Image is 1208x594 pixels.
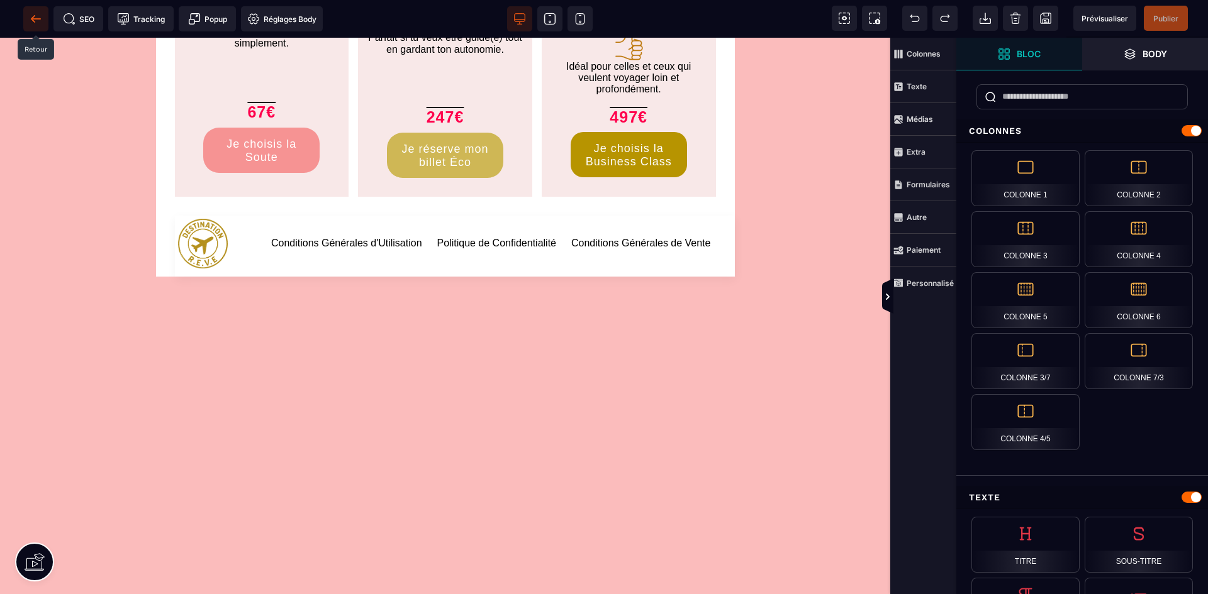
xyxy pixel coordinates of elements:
[907,82,927,91] strong: Texte
[971,394,1080,450] div: Colonne 4/5
[507,6,532,31] span: Voir bureau
[890,38,956,70] span: Colonnes
[203,90,320,135] button: Je choisis la Soute
[1085,211,1193,267] div: Colonne 4
[956,486,1208,509] div: Texte
[890,234,956,267] span: Paiement
[907,212,927,222] strong: Autre
[907,114,933,124] strong: Médias
[188,13,227,25] span: Popup
[1153,14,1178,23] span: Publier
[1085,517,1193,573] div: Sous-titre
[1143,49,1167,58] strong: Body
[902,6,927,31] span: Défaire
[956,278,969,316] span: Afficher les vues
[890,136,956,168] span: Extra
[862,6,887,31] span: Capture d'écran
[956,119,1208,143] div: Colonnes
[178,181,228,231] img: 50fb1381c84962a46156ac928aab38bf_LOGO_aucun_blanc.png
[23,6,48,31] span: Retour
[907,278,954,288] strong: Personnalisé
[907,245,941,255] strong: Paiement
[387,95,503,140] button: Je réserve mon billet Éco
[1082,38,1208,70] span: Ouvrir les calques
[63,13,94,25] span: SEO
[971,517,1080,573] div: Titre
[571,197,710,214] a: Conditions Générales de Vente
[566,19,691,57] span: Idéal pour celles et ceux qui veulent voyager loin et profondément.
[890,168,956,201] span: Formulaires
[971,333,1080,389] div: Colonne 3/7
[971,150,1080,206] div: Colonne 1
[1085,333,1193,389] div: Colonne 7/3
[973,6,998,31] span: Importer
[907,147,926,157] strong: Extra
[1085,272,1193,328] div: Colonne 6
[956,38,1082,70] span: Ouvrir les blocs
[571,94,687,140] button: Je choisis la Business Class
[1003,6,1028,31] span: Nettoyage
[1017,49,1041,58] strong: Bloc
[1082,14,1128,23] span: Prévisualiser
[907,180,950,189] strong: Formulaires
[1073,6,1136,31] span: Aperçu
[1033,6,1058,31] span: Enregistrer
[437,197,556,214] a: Politique de Confidentialité
[890,201,956,234] span: Autre
[907,49,941,58] strong: Colonnes
[568,6,593,31] span: Voir mobile
[1085,150,1193,206] div: Colonne 2
[832,6,857,31] span: Voir les composants
[53,6,103,31] span: Métadata SEO
[971,211,1080,267] div: Colonne 3
[971,272,1080,328] div: Colonne 5
[271,197,422,214] a: Conditions Générales d'Utilisation
[247,13,316,25] span: Réglages Body
[890,70,956,103] span: Texte
[890,267,956,299] span: Personnalisé
[932,6,958,31] span: Rétablir
[890,103,956,136] span: Médias
[537,6,562,31] span: Voir tablette
[179,6,236,31] span: Créer une alerte modale
[108,6,174,31] span: Code de suivi
[1144,6,1188,31] span: Enregistrer le contenu
[117,13,165,25] span: Tracking
[241,6,323,31] span: Favicon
